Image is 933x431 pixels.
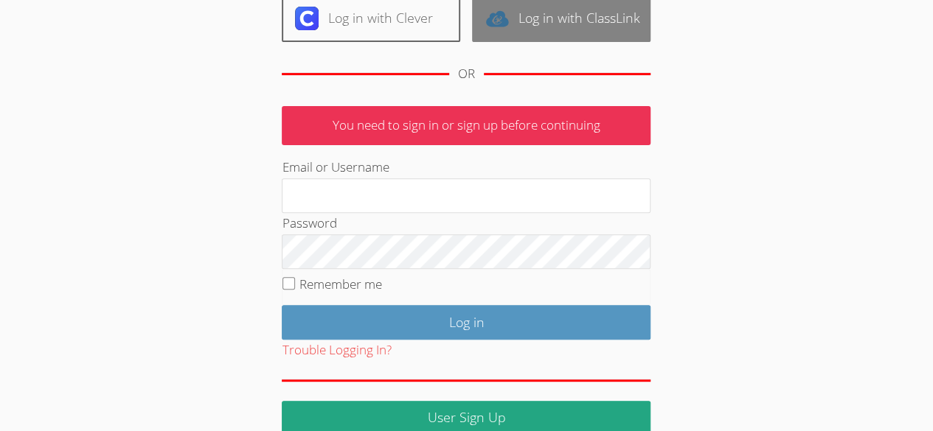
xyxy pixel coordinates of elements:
img: classlink-logo-d6bb404cc1216ec64c9a2012d9dc4662098be43eaf13dc465df04b49fa7ab582.svg [485,7,509,30]
div: OR [458,63,475,85]
button: Trouble Logging In? [282,340,391,361]
label: Remember me [299,276,382,292]
label: Password [282,214,336,231]
p: You need to sign in or sign up before continuing [282,106,651,145]
img: clever-logo-6eab21bc6e7a338710f1a6ff85c0baf02591cd810cc4098c63d3a4b26e2feb20.svg [295,7,319,30]
label: Email or Username [282,158,389,175]
input: Log in [282,305,651,340]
